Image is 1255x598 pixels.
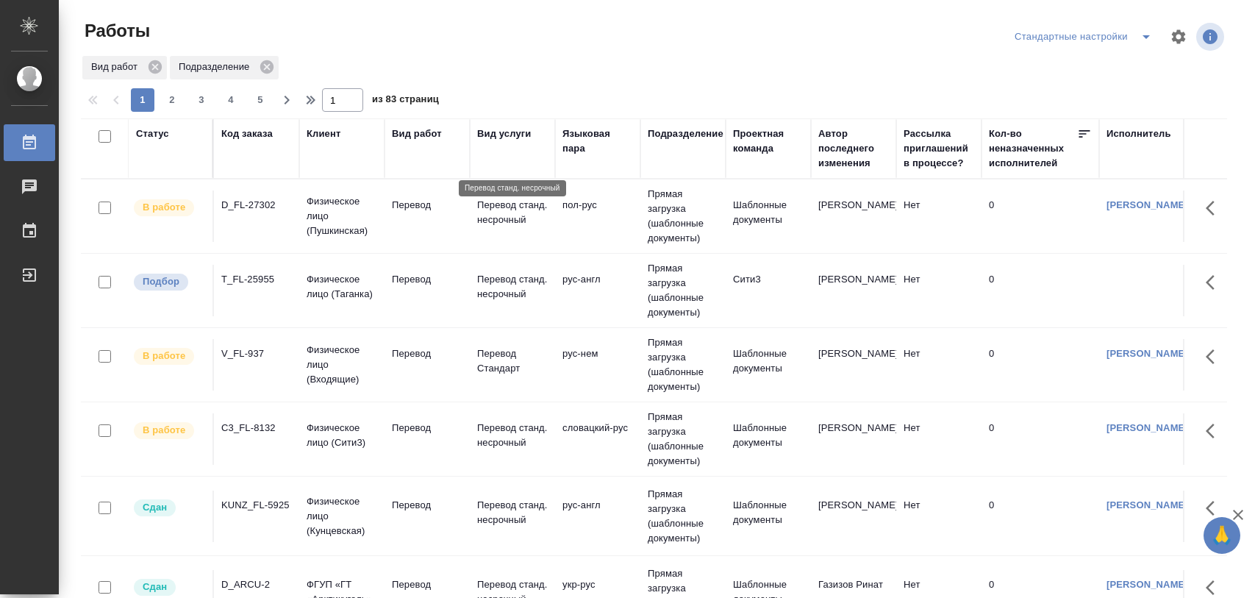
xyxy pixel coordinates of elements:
p: Сдан [143,580,167,594]
span: Посмотреть информацию [1196,23,1227,51]
span: Настроить таблицу [1161,19,1196,54]
button: 3 [190,88,213,112]
td: рус-англ [555,491,640,542]
td: Шаблонные документы [726,491,811,542]
p: Физическое лицо (Входящие) [307,343,377,387]
p: Перевод [392,577,462,592]
a: [PERSON_NAME] [1106,422,1188,433]
td: словацкий-рус [555,413,640,465]
td: Шаблонные документы [726,413,811,465]
div: V_FL-937 [221,346,292,361]
div: Менеджер проверил работу исполнителя, передает ее на следующий этап [132,498,205,518]
div: Вид услуги [477,127,532,141]
p: В работе [143,423,185,438]
td: [PERSON_NAME] [811,191,896,242]
td: Шаблонные документы [726,339,811,391]
p: Физическое лицо (Кунцевская) [307,494,377,538]
p: В работе [143,200,185,215]
a: [PERSON_NAME] [1106,348,1188,359]
div: Статус [136,127,169,141]
p: Перевод станд. несрочный [477,498,548,527]
td: Прямая загрузка (шаблонные документы) [640,179,726,253]
td: Нет [896,265,982,316]
a: [PERSON_NAME] [1106,499,1188,510]
td: 0 [982,413,1099,465]
td: рус-англ [555,265,640,316]
span: 4 [219,93,243,107]
div: C3_FL-8132 [221,421,292,435]
p: Перевод станд. несрочный [477,421,548,450]
p: Перевод [392,421,462,435]
td: [PERSON_NAME] [811,491,896,542]
p: Сдан [143,500,167,515]
td: 0 [982,339,1099,391]
td: Сити3 [726,265,811,316]
td: рус-нем [555,339,640,391]
td: Нет [896,413,982,465]
button: Здесь прячутся важные кнопки [1197,413,1232,449]
div: Проектная команда [733,127,804,156]
p: Подбор [143,274,179,289]
div: Кол-во неназначенных исполнителей [989,127,1077,171]
span: 🙏 [1209,520,1234,551]
div: Подразделение [648,127,723,141]
div: Клиент [307,127,340,141]
button: Здесь прячутся важные кнопки [1197,491,1232,526]
div: Исполнитель [1106,127,1171,141]
button: Здесь прячутся важные кнопки [1197,339,1232,374]
td: [PERSON_NAME] [811,339,896,391]
td: 0 [982,265,1099,316]
div: Рассылка приглашений в процессе? [904,127,974,171]
button: Здесь прячутся важные кнопки [1197,265,1232,300]
td: Прямая загрузка (шаблонные документы) [640,254,726,327]
button: 4 [219,88,243,112]
p: Перевод Стандарт [477,346,548,376]
span: 2 [160,93,184,107]
p: Перевод [392,272,462,287]
p: Вид работ [91,60,143,74]
td: Прямая загрузка (шаблонные документы) [640,480,726,553]
td: 0 [982,191,1099,242]
a: [PERSON_NAME] [1106,199,1188,210]
td: Прямая загрузка (шаблонные документы) [640,328,726,402]
div: split button [1011,25,1161,49]
td: Нет [896,191,982,242]
div: Подразделение [170,56,279,79]
p: Перевод [392,346,462,361]
p: Перевод [392,498,462,513]
p: В работе [143,349,185,363]
td: Прямая загрузка (шаблонные документы) [640,402,726,476]
div: Вид работ [392,127,442,141]
div: KUNZ_FL-5925 [221,498,292,513]
td: [PERSON_NAME] [811,265,896,316]
p: Перевод [392,198,462,213]
p: Перевод станд. несрочный [477,198,548,227]
button: 🙏 [1204,517,1240,554]
td: [PERSON_NAME] [811,413,896,465]
div: Можно подбирать исполнителей [132,272,205,292]
p: Перевод станд. несрочный [477,272,548,302]
p: Физическое лицо (Пушкинская) [307,194,377,238]
p: Физическое лицо (Сити3) [307,421,377,450]
p: Подразделение [179,60,254,74]
div: Вид работ [82,56,167,79]
td: Нет [896,491,982,542]
button: 2 [160,88,184,112]
div: Исполнитель выполняет работу [132,421,205,441]
div: Автор последнего изменения [818,127,889,171]
span: 5 [249,93,272,107]
a: [PERSON_NAME] [1106,579,1188,590]
div: Языковая пара [562,127,633,156]
button: 5 [249,88,272,112]
span: из 83 страниц [372,90,439,112]
div: Менеджер проверил работу исполнителя, передает ее на следующий этап [132,577,205,597]
td: Шаблонные документы [726,191,811,242]
td: пол-рус [555,191,640,242]
span: 3 [190,93,213,107]
p: Физическое лицо (Таганка) [307,272,377,302]
div: Исполнитель выполняет работу [132,198,205,218]
div: D_ARCU-2 [221,577,292,592]
td: 0 [982,491,1099,542]
button: Здесь прячутся важные кнопки [1197,191,1232,226]
div: Код заказа [221,127,273,141]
